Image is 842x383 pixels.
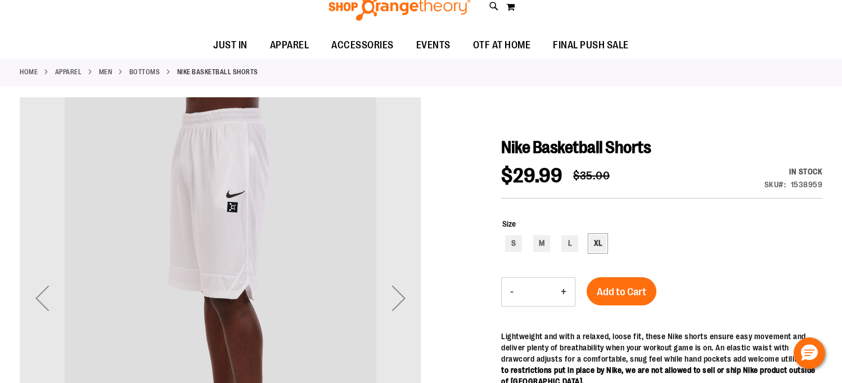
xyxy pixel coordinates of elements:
[213,33,247,58] span: JUST IN
[764,166,823,177] div: In stock
[462,33,542,58] a: OTF AT HOME
[202,33,259,58] a: JUST IN
[764,166,823,177] div: Availability
[587,277,656,305] button: Add to Cart
[542,33,640,58] a: FINAL PUSH SALE
[177,67,258,77] strong: Nike Basketball Shorts
[270,33,309,58] span: APPAREL
[259,33,321,58] a: APPAREL
[129,67,160,77] a: Bottoms
[794,337,825,369] button: Hello, have a question? Let’s chat.
[764,180,786,189] strong: SKU
[416,33,451,58] span: EVENTS
[99,67,112,77] a: MEN
[573,169,610,182] span: $35.00
[561,235,578,252] div: L
[502,278,522,306] button: Decrease product quantity
[20,67,38,77] a: Home
[501,164,562,187] span: $29.99
[473,33,531,58] span: OTF AT HOME
[522,278,552,305] input: Product quantity
[553,33,629,58] span: FINAL PUSH SALE
[597,286,646,298] span: Add to Cart
[533,235,550,252] div: M
[331,33,394,58] span: ACCESSORIES
[791,179,823,190] div: 1538959
[501,138,651,157] span: Nike Basketball Shorts
[502,219,516,228] span: Size
[552,278,575,306] button: Increase product quantity
[589,235,606,252] div: XL
[55,67,82,77] a: APPAREL
[320,33,405,58] a: ACCESSORIES
[505,235,522,252] div: S
[405,33,462,58] a: EVENTS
